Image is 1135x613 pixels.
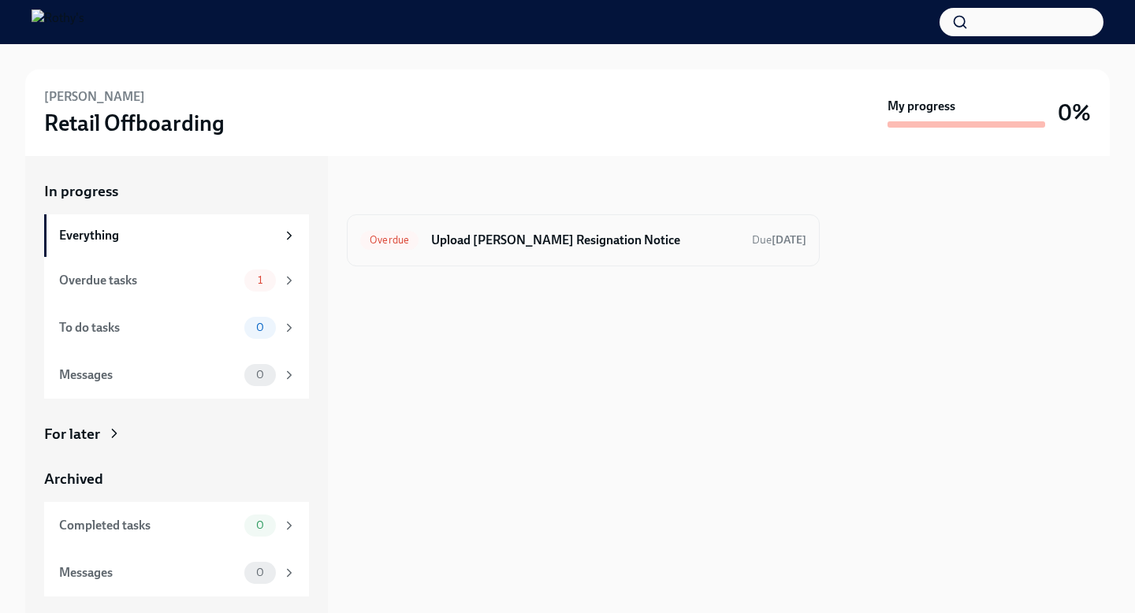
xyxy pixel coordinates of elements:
[360,234,419,246] span: Overdue
[772,233,806,247] strong: [DATE]
[247,567,274,578] span: 0
[44,88,145,106] h6: [PERSON_NAME]
[59,366,238,384] div: Messages
[888,98,955,115] strong: My progress
[752,233,806,247] span: Due
[32,9,84,35] img: Rothy's
[44,469,309,489] a: Archived
[44,549,309,596] a: Messages0
[360,228,806,253] a: OverdueUpload [PERSON_NAME] Resignation NoticeDue[DATE]
[247,369,274,381] span: 0
[59,517,238,534] div: Completed tasks
[44,304,309,351] a: To do tasks0
[44,502,309,549] a: Completed tasks0
[44,424,100,444] div: For later
[247,321,274,333] span: 0
[44,257,309,304] a: Overdue tasks1
[44,424,309,444] a: For later
[44,181,309,202] a: In progress
[752,232,806,247] span: July 21st, 2025 12:00
[431,232,739,249] h6: Upload [PERSON_NAME] Resignation Notice
[247,519,274,531] span: 0
[59,227,276,244] div: Everything
[44,351,309,399] a: Messages0
[59,319,238,336] div: To do tasks
[1058,98,1091,127] h3: 0%
[59,272,238,289] div: Overdue tasks
[44,214,309,257] a: Everything
[347,181,421,202] div: In progress
[59,564,238,581] div: Messages
[248,274,272,286] span: 1
[44,109,225,137] h3: Retail Offboarding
